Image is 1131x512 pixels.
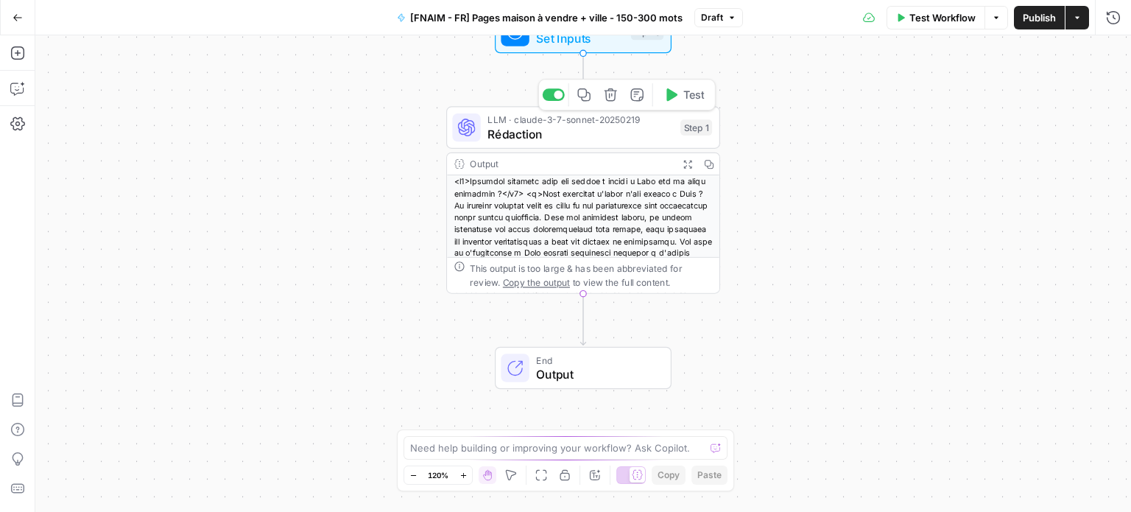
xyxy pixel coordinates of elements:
[580,293,585,345] g: Edge from step_1 to end
[683,87,705,103] span: Test
[657,83,711,106] button: Test
[680,119,712,136] div: Step 1
[446,347,720,390] div: EndOutput
[487,125,673,143] span: Rédaction
[388,6,691,29] button: [FNAIM - FR] Pages maison à vendre + ville - 150-300 mots
[410,10,683,25] span: [FNAIM - FR] Pages maison à vendre + ville - 150-300 mots
[691,466,727,485] button: Paste
[652,466,686,485] button: Copy
[487,113,673,127] span: LLM · claude-3-7-sonnet-20250219
[428,469,448,481] span: 120%
[701,11,723,24] span: Draft
[470,157,672,171] div: Output
[887,6,984,29] button: Test Workflow
[631,24,663,41] div: Inputs
[658,469,680,482] span: Copy
[536,29,624,47] span: Set Inputs
[1014,6,1065,29] button: Publish
[697,469,722,482] span: Paste
[503,277,570,287] span: Copy the output
[470,261,712,289] div: This output is too large & has been abbreviated for review. to view the full content.
[1023,10,1056,25] span: Publish
[446,106,720,293] div: LLM · claude-3-7-sonnet-20250219RédactionStep 1TestOutput<l1>Ipsumdol sitametc adip eli seddoe t ...
[446,11,720,54] div: Set InputsInputs
[694,8,743,27] button: Draft
[536,353,656,367] span: End
[536,365,656,383] span: Output
[909,10,976,25] span: Test Workflow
